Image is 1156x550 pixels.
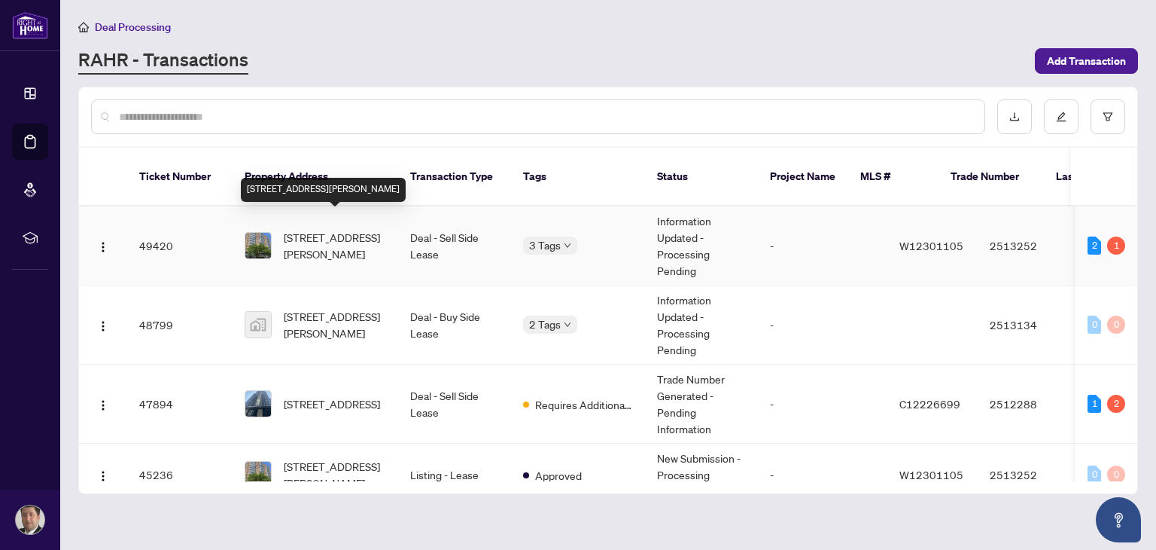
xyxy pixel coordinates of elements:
td: Deal - Buy Side Lease [398,286,511,365]
button: filter [1091,99,1125,134]
img: thumbnail-img [245,312,271,338]
button: Logo [91,463,115,487]
th: Tags [511,148,645,206]
div: 1 [1107,237,1125,255]
th: Property Address [233,148,398,206]
th: Project Name [758,148,848,206]
div: 2 [1088,237,1101,255]
div: [STREET_ADDRESS][PERSON_NAME] [241,178,406,202]
span: [STREET_ADDRESS][PERSON_NAME] [284,308,386,341]
span: 2 Tags [529,316,561,333]
button: Logo [91,392,115,416]
button: edit [1044,99,1078,134]
th: MLS # [848,148,938,206]
img: Profile Icon [16,506,44,534]
span: home [78,22,89,32]
th: Trade Number [938,148,1044,206]
td: - [758,286,887,365]
th: Transaction Type [398,148,511,206]
span: Approved [535,467,582,484]
td: Information Updated - Processing Pending [645,286,758,365]
div: 0 [1088,466,1101,484]
span: [STREET_ADDRESS][PERSON_NAME] [284,458,386,491]
th: Ticket Number [127,148,233,206]
a: RAHR - Transactions [78,47,248,75]
button: Logo [91,313,115,337]
div: 0 [1088,316,1101,334]
td: 48799 [127,286,233,365]
span: Requires Additional Docs [535,396,633,413]
div: 0 [1107,316,1125,334]
td: Trade Number Generated - Pending Information [645,365,758,444]
td: 2513252 [978,444,1083,506]
span: [STREET_ADDRESS] [284,396,380,412]
span: down [564,321,571,328]
img: Logo [97,241,109,253]
img: Logo [97,320,109,332]
div: 1 [1088,395,1101,413]
img: Logo [97,470,109,482]
td: 49420 [127,206,233,286]
td: Deal - Sell Side Lease [398,365,511,444]
button: Logo [91,234,115,258]
span: download [1009,112,1020,122]
td: 2513252 [978,206,1083,286]
td: Listing - Lease [398,444,511,506]
img: thumbnail-img [245,462,271,487]
span: Deal Processing [95,20,171,34]
td: Deal - Sell Side Lease [398,206,511,286]
td: New Submission - Processing Pending [645,444,758,506]
td: 2512288 [978,365,1083,444]
img: Logo [97,399,109,411]
button: Open asap [1096,497,1141,542]
td: - [758,444,887,506]
td: - [758,365,887,444]
button: Add Transaction [1035,48,1138,74]
td: Information Updated - Processing Pending [645,206,758,286]
td: - [758,206,887,286]
button: download [997,99,1032,134]
span: W12301105 [899,239,963,252]
img: thumbnail-img [245,233,271,258]
td: 2513134 [978,286,1083,365]
span: filter [1103,112,1113,122]
span: 3 Tags [529,237,561,254]
img: logo [12,11,48,39]
td: 47894 [127,365,233,444]
span: edit [1056,112,1066,122]
td: 45236 [127,444,233,506]
span: C12226699 [899,397,960,411]
span: [STREET_ADDRESS][PERSON_NAME] [284,229,386,262]
th: Status [645,148,758,206]
img: thumbnail-img [245,391,271,417]
span: Add Transaction [1047,49,1126,73]
div: 0 [1107,466,1125,484]
span: down [564,242,571,249]
div: 2 [1107,395,1125,413]
span: W12301105 [899,468,963,481]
